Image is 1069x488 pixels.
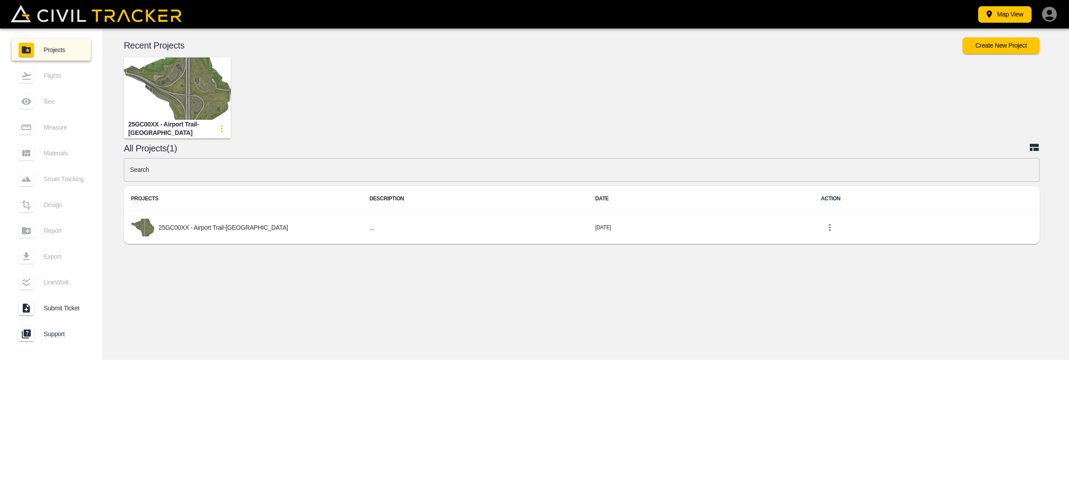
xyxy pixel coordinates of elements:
button: update-card-details [213,120,231,138]
span: Projects [44,46,84,53]
img: 25GC00XX - Airport Trail-NC [124,57,231,120]
th: PROJECTS [124,186,362,211]
th: DATE [588,186,814,211]
span: Submit Ticket [44,305,84,312]
span: Support [44,330,84,338]
a: Support [12,323,91,345]
td: [DATE] [588,211,814,244]
p: All Projects(1) [124,145,1029,152]
button: Map View [978,6,1032,23]
a: Submit Ticket [12,297,91,319]
table: project-list-table [124,186,1040,244]
img: project-image [131,219,154,236]
button: Create New Project [963,37,1040,54]
h6: ... [369,222,581,233]
p: 25GC00XX - Airport Trail-[GEOGRAPHIC_DATA] [159,224,288,231]
p: Recent Projects [124,42,963,49]
a: Projects [12,39,91,61]
img: Civil Tracker [11,5,182,23]
th: ACTION [814,186,1040,211]
div: 25GC00XX - Airport Trail-[GEOGRAPHIC_DATA] [128,120,213,137]
th: DESCRIPTION [362,186,588,211]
